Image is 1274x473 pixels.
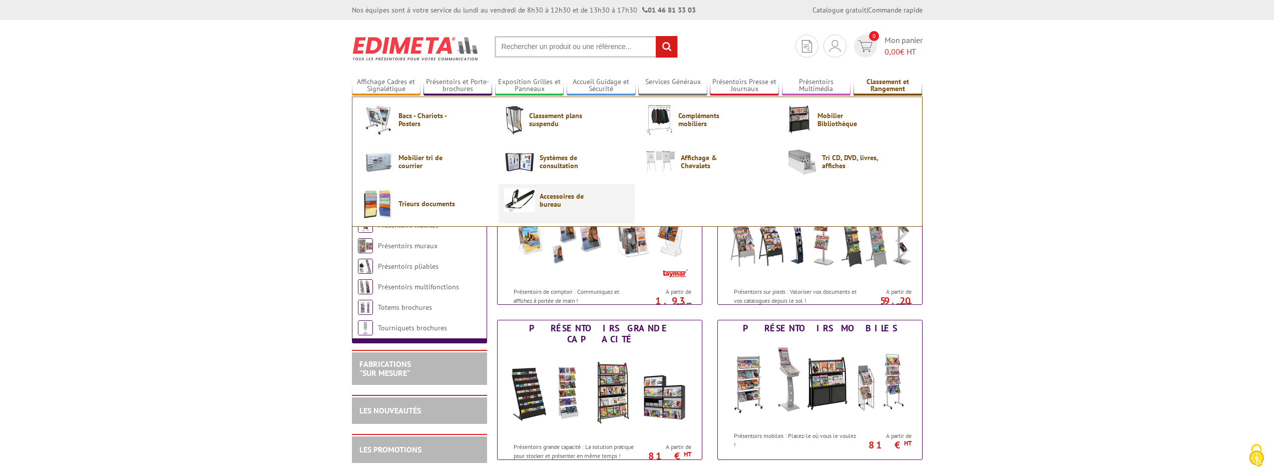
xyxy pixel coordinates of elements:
[1244,443,1269,468] img: Cookies (fenêtre modale)
[495,36,678,58] input: Rechercher un produit ou une référence...
[885,35,923,58] span: Mon panier
[681,154,741,170] span: Affichage & Chevalets
[363,188,394,219] img: Trieurs documents
[378,303,432,312] a: Totems brochures
[495,78,564,94] a: Exposition Grilles et Panneaux
[423,78,493,94] a: Présentoirs et Porte-brochures
[1239,439,1274,473] button: Cookies (fenêtre modale)
[358,238,373,253] img: Présentoirs muraux
[363,104,488,135] a: Bacs - Chariots - Posters
[529,112,589,128] span: Classement plans suspendu
[359,405,421,415] a: LES NOUVEAUTÉS
[358,279,373,294] img: Présentoirs multifonctions
[645,146,676,177] img: Affichage & Chevalets
[786,146,817,177] img: Tri CD, DVD, livres, affiches
[507,192,692,282] img: Présentoirs table/comptoirs
[507,347,692,437] img: Présentoirs grande capacité
[904,301,912,309] sup: HT
[684,450,691,458] sup: HT
[398,112,459,128] span: Bacs - Chariots - Posters
[678,112,738,128] span: Compléments mobiliers
[378,241,438,250] a: Présentoirs muraux
[504,188,629,212] a: Accessoires de bureau
[567,78,636,94] a: Accueil Guidage et Sécurité
[645,104,770,135] a: Compléments mobiliers
[656,36,677,58] input: rechercher
[885,47,900,57] span: 0,00
[358,320,373,335] img: Tourniquets brochures
[635,298,691,310] p: 1.93 €
[378,282,459,291] a: Présentoirs multifonctions
[363,188,488,219] a: Trieurs documents
[786,104,912,135] a: Mobilier Bibliothèque
[640,443,691,451] span: A partir de
[812,6,867,15] a: Catalogue gratuit
[352,78,421,94] a: Affichage Cadres et Signalétique
[358,259,373,274] img: Présentoirs pliables
[829,40,840,52] img: devis rapide
[363,146,394,177] img: Mobilier tri de courrier
[717,320,923,460] a: Présentoirs mobiles Présentoirs mobiles Présentoirs mobiles : Placez-le où vous le voulez ! A par...
[640,288,691,296] span: A partir de
[359,359,411,378] a: FABRICATIONS"Sur Mesure"
[734,287,858,304] p: Présentoirs sur pieds : Valoriser vos documents et vos catalogues depuis le sol !
[727,192,913,282] img: Présentoirs de sol sur pied
[642,6,696,15] strong: 01 46 81 33 03
[786,146,912,177] a: Tri CD, DVD, livres, affiches
[904,439,912,447] sup: HT
[635,453,691,459] p: 81 €
[852,35,923,58] a: devis rapide 0 Mon panier 0,00€ HT
[861,288,912,296] span: A partir de
[363,146,488,177] a: Mobilier tri de courrier
[398,154,459,170] span: Mobilier tri de courrier
[497,165,702,305] a: Présentoirs table/comptoirs Présentoirs table/comptoirs Présentoirs de comptoir : Communiquez et ...
[885,46,923,58] span: € HT
[540,154,600,170] span: Systèmes de consultation
[720,323,920,334] div: Présentoirs mobiles
[514,442,638,459] p: Présentoirs grande capacité : La solution pratique pour stocker et présenter en même temps !
[856,442,912,448] p: 81 €
[782,78,851,94] a: Présentoirs Multimédia
[359,444,421,454] a: LES PROMOTIONS
[861,432,912,440] span: A partir de
[812,5,923,15] div: |
[638,78,707,94] a: Services Généraux
[358,300,373,315] img: Totems brochures
[514,287,638,304] p: Présentoirs de comptoir : Communiquez et affichez à portée de main !
[684,301,691,309] sup: HT
[786,104,813,135] img: Mobilier Bibliothèque
[500,323,699,345] div: Présentoirs grande capacité
[504,188,535,212] img: Accessoires de bureau
[398,200,459,208] span: Trieurs documents
[802,40,812,53] img: devis rapide
[540,192,600,208] span: Accessoires de bureau
[504,104,629,135] a: Classement plans suspendu
[710,78,779,94] a: Présentoirs Presse et Journaux
[378,262,439,271] a: Présentoirs pliables
[504,104,525,135] img: Classement plans suspendu
[504,146,629,177] a: Systèmes de consultation
[856,298,912,310] p: 59.20 €
[645,104,674,135] img: Compléments mobiliers
[869,31,879,41] span: 0
[645,146,770,177] a: Affichage & Chevalets
[822,154,882,170] span: Tri CD, DVD, livres, affiches
[854,78,923,94] a: Classement et Rangement
[817,112,878,128] span: Mobilier Bibliothèque
[858,41,873,52] img: devis rapide
[734,431,858,448] p: Présentoirs mobiles : Placez-le où vous le voulez !
[352,30,480,67] img: Edimeta
[363,104,394,135] img: Bacs - Chariots - Posters
[378,323,447,332] a: Tourniquets brochures
[868,6,923,15] a: Commande rapide
[352,5,696,15] div: Nos équipes sont à votre service du lundi au vendredi de 8h30 à 12h30 et de 13h30 à 17h30
[504,146,535,177] img: Systèmes de consultation
[497,320,702,460] a: Présentoirs grande capacité Présentoirs grande capacité Présentoirs grande capacité : La solution...
[727,336,913,426] img: Présentoirs mobiles
[717,165,923,305] a: Présentoirs de sol sur pied Présentoirs de sol sur pied Présentoirs sur pieds : Valoriser vos doc...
